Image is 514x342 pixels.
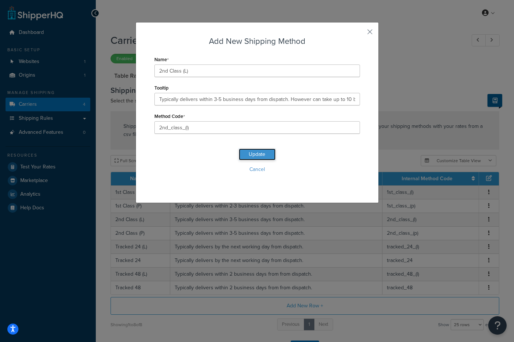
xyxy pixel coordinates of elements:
[154,114,185,119] label: Method Code
[154,85,169,91] label: Tooltip
[154,57,169,63] label: Name
[239,149,276,160] button: Update
[154,35,360,47] h3: Add New Shipping Method
[154,164,360,175] button: Cancel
